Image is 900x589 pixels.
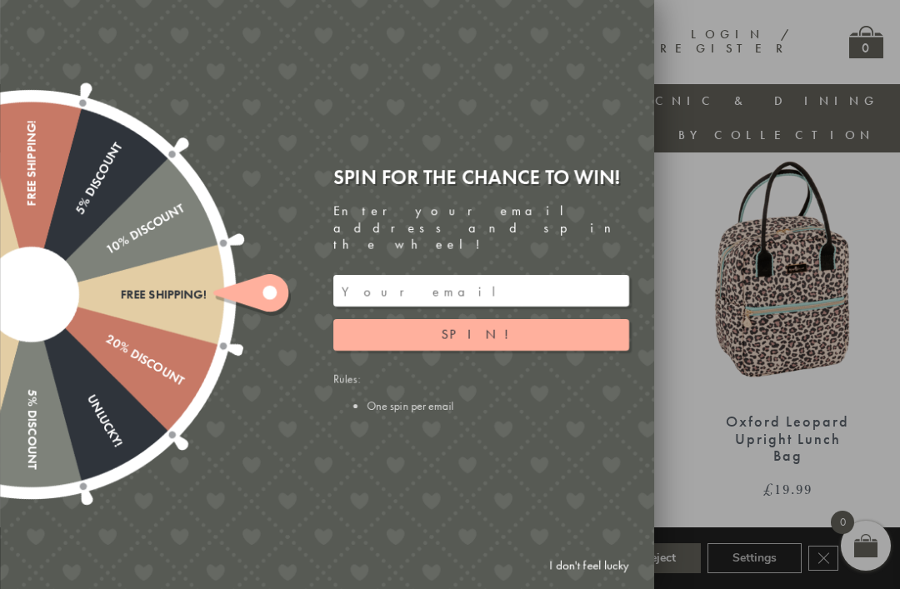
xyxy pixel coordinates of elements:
button: Spin! [333,319,629,351]
div: Unlucky! [25,291,125,449]
a: I don't feel lucky [541,550,637,581]
div: Enter your email address and spin the wheel! [333,202,629,254]
span: Spin! [442,326,521,343]
input: Your email [333,275,629,307]
div: Free shipping! [32,287,207,302]
div: Spin for the chance to win! [333,164,629,190]
div: 10% Discount [27,201,186,301]
div: Rules: [333,372,629,413]
div: 5% Discount [25,139,125,297]
div: Free shipping! [24,120,38,295]
div: 5% Discount [24,295,38,470]
li: One spin per email [367,398,629,413]
div: 20% Discount [27,288,186,388]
